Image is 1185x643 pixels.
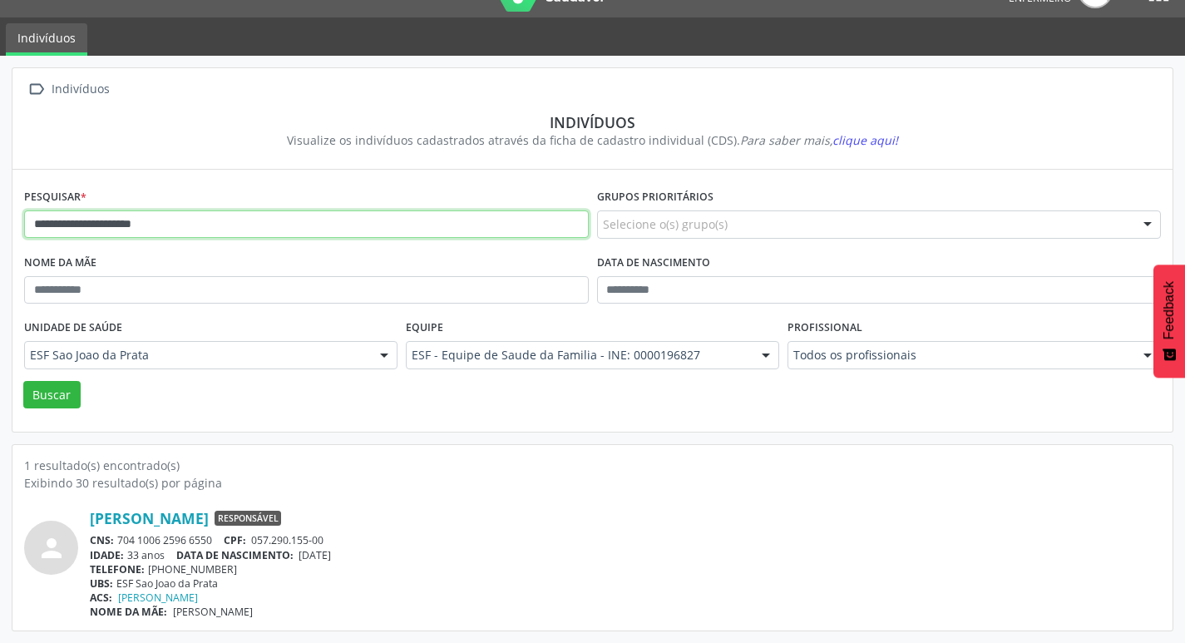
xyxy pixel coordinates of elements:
[90,533,114,547] span: CNS:
[36,113,1149,131] div: Indivíduos
[1162,281,1177,339] span: Feedback
[176,548,294,562] span: DATA DE NASCIMENTO:
[24,77,112,101] a:  Indivíduos
[90,591,112,605] span: ACS:
[23,381,81,409] button: Buscar
[1153,265,1185,378] button: Feedback - Mostrar pesquisa
[215,511,281,526] span: Responsável
[90,576,113,591] span: UBS:
[788,315,862,341] label: Profissional
[90,548,1161,562] div: 33 anos
[603,215,728,233] span: Selecione o(s) grupo(s)
[90,576,1161,591] div: ESF Sao Joao da Prata
[90,548,124,562] span: IDADE:
[90,605,167,619] span: NOME DA MÃE:
[90,562,145,576] span: TELEFONE:
[48,77,112,101] div: Indivíduos
[24,457,1161,474] div: 1 resultado(s) encontrado(s)
[406,315,443,341] label: Equipe
[173,605,253,619] span: [PERSON_NAME]
[832,132,898,148] span: clique aqui!
[36,131,1149,149] div: Visualize os indivíduos cadastrados através da ficha de cadastro individual (CDS).
[90,533,1161,547] div: 704 1006 2596 6550
[30,347,363,364] span: ESF Sao Joao da Prata
[24,315,122,341] label: Unidade de saúde
[793,347,1127,364] span: Todos os profissionais
[24,77,48,101] i: 
[412,347,745,364] span: ESF - Equipe de Saude da Familia - INE: 0000196827
[299,548,331,562] span: [DATE]
[251,533,323,547] span: 057.290.155-00
[597,250,710,276] label: Data de nascimento
[37,533,67,563] i: person
[118,591,198,605] a: [PERSON_NAME]
[597,185,713,210] label: Grupos prioritários
[224,533,246,547] span: CPF:
[24,185,86,210] label: Pesquisar
[90,509,209,527] a: [PERSON_NAME]
[24,250,96,276] label: Nome da mãe
[6,23,87,56] a: Indivíduos
[740,132,898,148] i: Para saber mais,
[90,562,1161,576] div: [PHONE_NUMBER]
[24,474,1161,492] div: Exibindo 30 resultado(s) por página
